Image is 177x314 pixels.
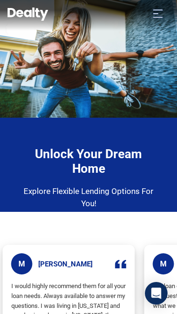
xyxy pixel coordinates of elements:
[11,253,33,274] span: M
[146,6,169,21] button: Toggle navigation
[22,185,155,209] p: Explore Flexible Lending Options For You!
[22,147,155,176] h4: Unlock Your Dream Home
[38,260,93,268] h5: [PERSON_NAME]
[8,8,48,21] img: Dealty - Buy, Sell & Rent Homes
[5,288,31,314] iframe: BigID CMP Widget
[153,253,174,274] span: M
[145,282,168,305] div: Open Intercom Messenger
